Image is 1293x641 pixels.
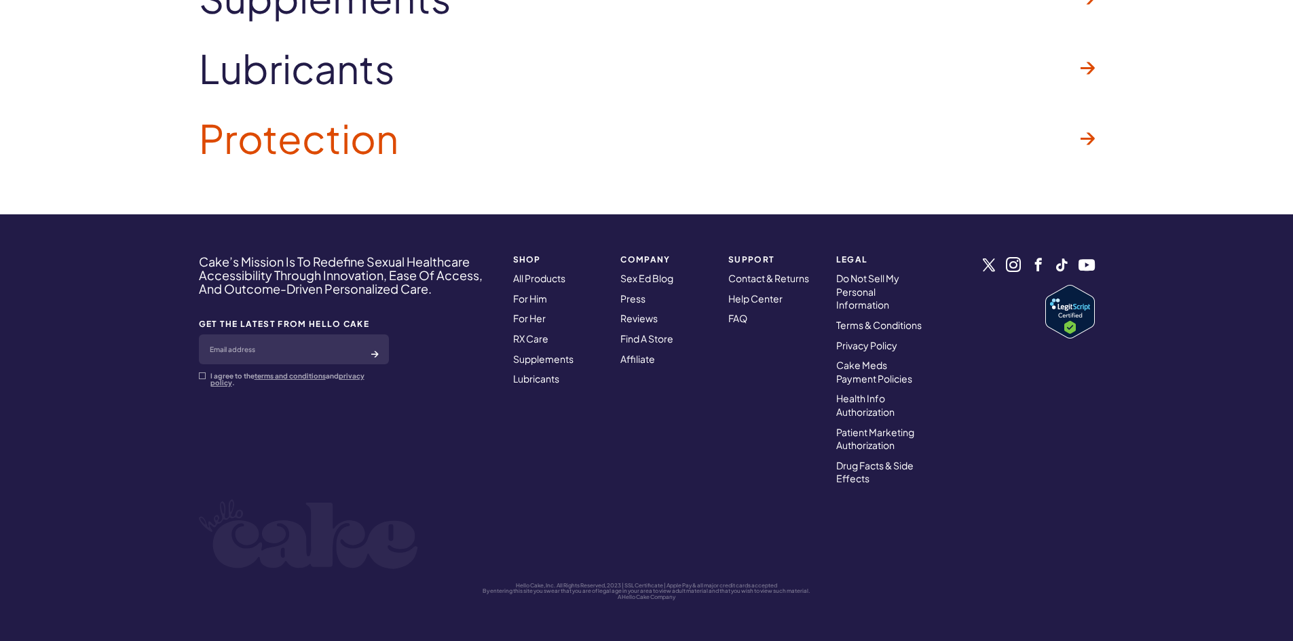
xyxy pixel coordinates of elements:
[836,319,922,331] a: Terms & Conditions
[199,33,1095,104] a: Lubricants
[513,353,574,365] a: Supplements
[620,353,655,365] a: Affiliate
[728,272,809,284] a: Contact & Returns
[199,103,1095,174] a: Protection
[1045,285,1095,338] img: Verify Approval for www.hellocake.com
[620,312,658,324] a: Reviews
[836,459,914,485] a: Drug Facts & Side Effects
[513,272,565,284] a: All Products
[513,312,546,324] a: For Her
[728,292,783,305] a: Help Center
[513,372,559,385] a: Lubricants
[620,332,673,345] a: Find A Store
[513,292,547,305] a: For Him
[513,255,605,264] strong: SHOP
[836,272,899,311] a: Do Not Sell My Personal Information
[836,426,914,452] a: Patient Marketing Authorization
[620,255,712,264] strong: COMPANY
[836,392,895,418] a: Health Info Authorization
[199,255,495,295] h4: Cake’s Mission Is To Redefine Sexual Healthcare Accessibility Through Innovation, Ease Of Access,...
[199,588,1095,594] p: By entering this site you swear that you are of legal age in your area to view adult material and...
[620,272,673,284] a: Sex Ed Blog
[199,499,418,569] img: logo-white
[1045,285,1095,338] a: Verify LegitScript Approval for www.hellocake.com
[728,312,747,324] a: FAQ
[199,117,398,160] span: Protection
[513,332,548,345] a: RX Care
[836,359,912,385] a: Cake Meds Payment Policies
[210,372,389,386] p: I agree to the and .
[618,594,675,600] a: A Hello Cake Company
[210,372,364,387] a: privacy policy
[728,255,820,264] strong: Support
[836,255,928,264] strong: Legal
[255,372,326,380] a: terms and conditions
[620,292,645,305] a: Press
[199,319,389,328] strong: GET THE LATEST FROM HELLO CAKE
[199,47,395,90] span: Lubricants
[199,583,1095,589] p: Hello Cake, Inc. All Rights Reserved, 2023 | SSL Certificate | Apple Pay & all major credit cards...
[836,339,897,351] a: Privacy Policy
